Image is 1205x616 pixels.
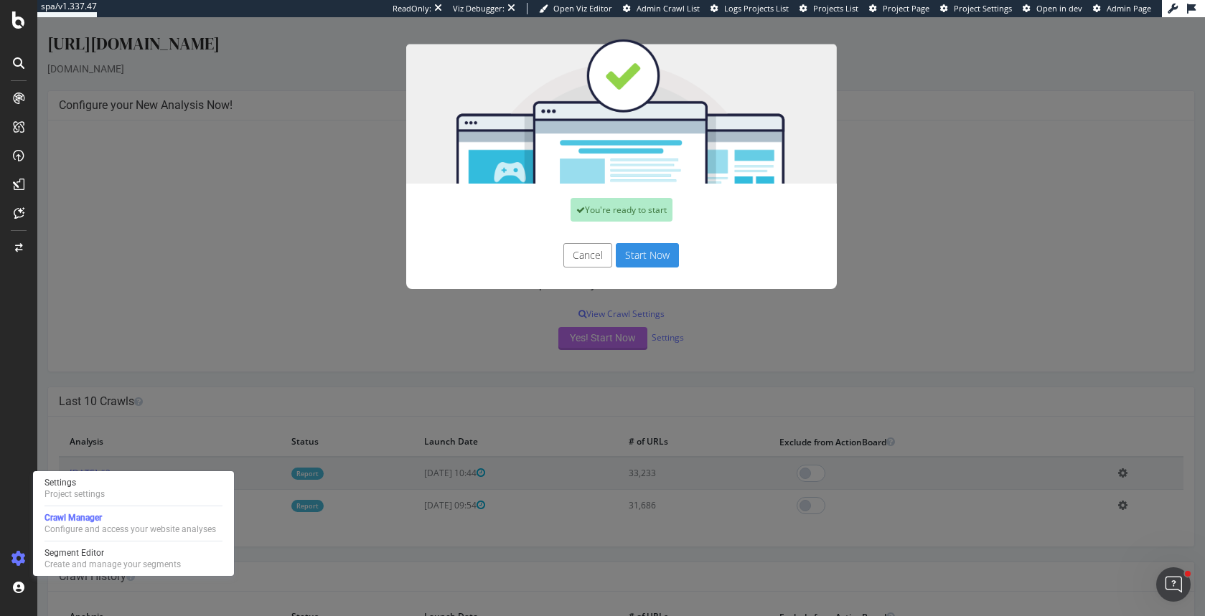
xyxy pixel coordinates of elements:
[637,3,700,14] span: Admin Crawl List
[39,475,228,501] a: SettingsProject settings
[39,546,228,572] a: Segment EditorCreate and manage your segments
[44,477,105,488] div: Settings
[724,3,789,14] span: Logs Projects List
[813,3,858,14] span: Projects List
[533,181,635,204] div: You're ready to start
[44,488,105,500] div: Project settings
[623,3,700,14] a: Admin Crawl List
[1036,3,1082,14] span: Open in dev
[1093,3,1151,14] a: Admin Page
[44,559,181,570] div: Create and manage your segments
[954,3,1012,14] span: Project Settings
[44,523,216,535] div: Configure and access your website analyses
[800,3,858,14] a: Projects List
[539,3,612,14] a: Open Viz Editor
[37,17,1205,616] iframe: To enrich screen reader interactions, please activate Accessibility in Grammarly extension settings
[553,3,612,14] span: Open Viz Editor
[44,512,216,523] div: Crawl Manager
[869,3,929,14] a: Project Page
[44,547,181,559] div: Segment Editor
[453,3,505,14] div: Viz Debugger:
[1107,3,1151,14] span: Admin Page
[1023,3,1082,14] a: Open in dev
[711,3,789,14] a: Logs Projects List
[393,3,431,14] div: ReadOnly:
[883,3,929,14] span: Project Page
[940,3,1012,14] a: Project Settings
[578,226,642,250] button: Start Now
[1156,567,1191,602] iframe: Intercom live chat
[369,22,800,166] img: You're all set!
[39,511,228,536] a: Crawl ManagerConfigure and access your website analyses
[526,226,575,250] button: Cancel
